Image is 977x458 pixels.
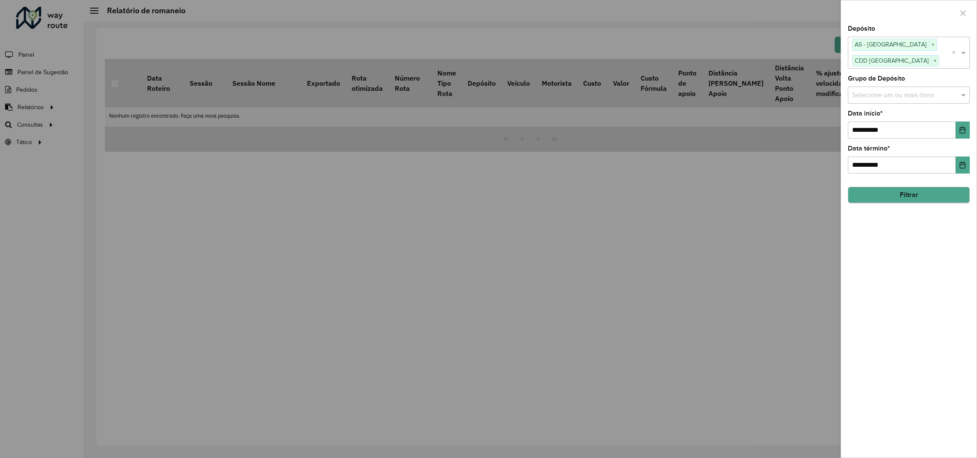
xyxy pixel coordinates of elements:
[931,56,939,66] span: ×
[952,48,959,58] span: Clear all
[848,23,875,34] label: Depósito
[848,143,890,154] label: Data término
[929,40,937,50] span: ×
[848,108,883,119] label: Data início
[848,187,970,203] button: Filtrar
[853,55,931,66] span: CDD [GEOGRAPHIC_DATA]
[853,39,929,49] span: AS - [GEOGRAPHIC_DATA]
[848,73,905,84] label: Grupo de Depósito
[956,157,970,174] button: Choose Date
[956,122,970,139] button: Choose Date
